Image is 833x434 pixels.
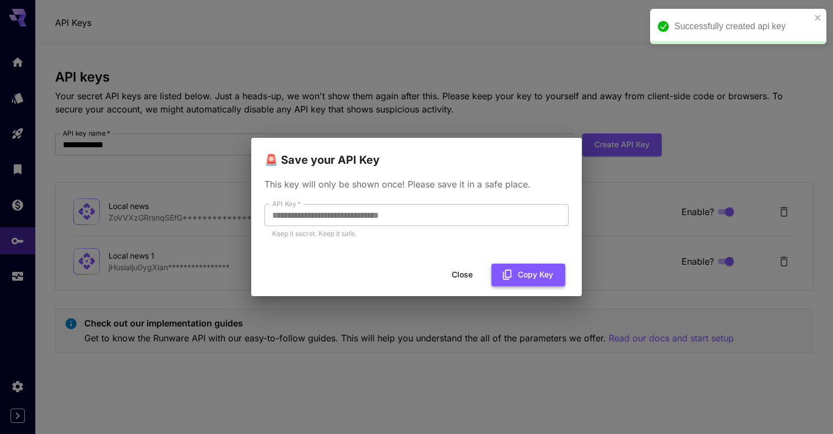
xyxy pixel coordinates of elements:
p: Keep it secret. Keep it safe. [272,228,561,239]
button: Close [437,264,487,286]
p: This key will only be shown once! Please save it in a safe place. [264,178,569,191]
button: Copy Key [491,264,565,286]
div: Successfully created api key [674,20,811,33]
button: close [814,13,822,22]
label: API Key [272,199,301,208]
h2: 🚨 Save your API Key [251,138,582,169]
